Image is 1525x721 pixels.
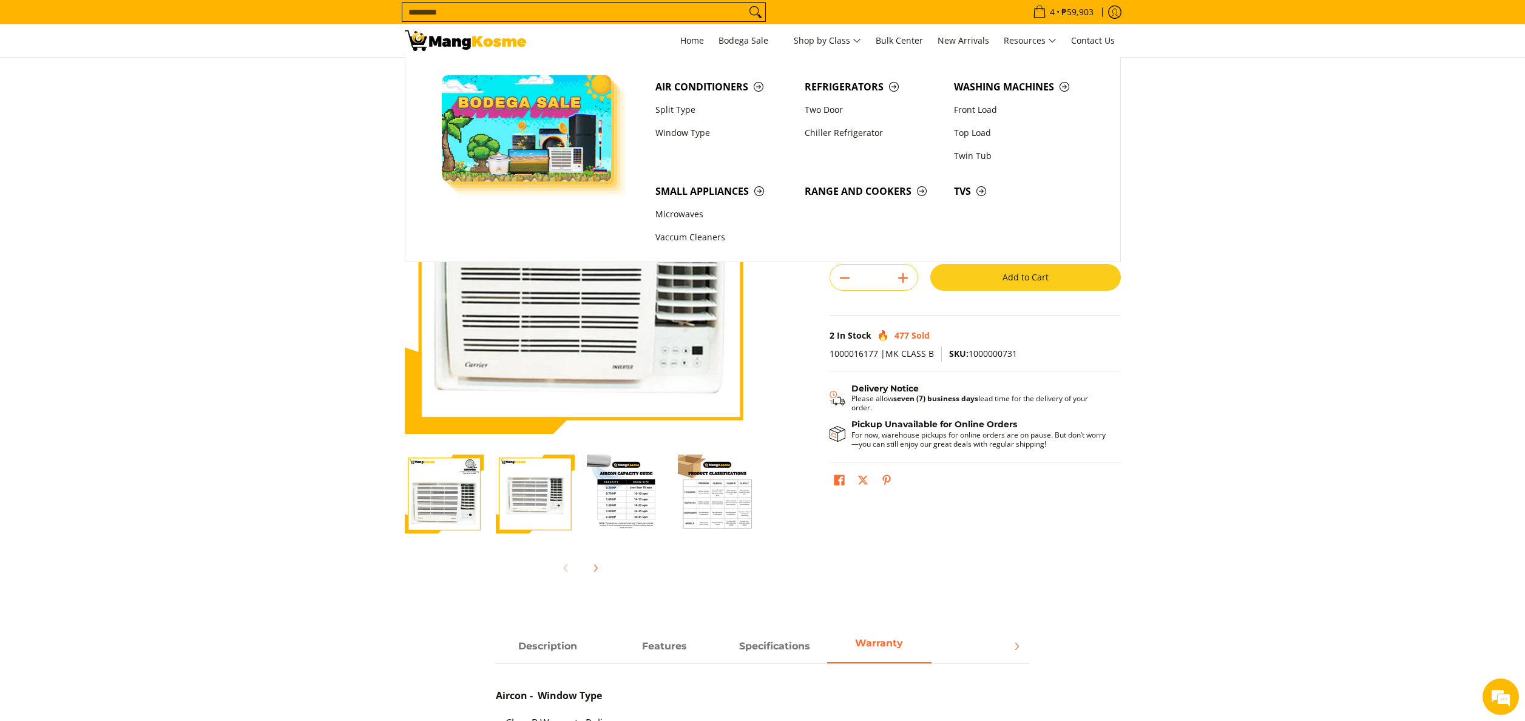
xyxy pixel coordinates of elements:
span: 4 [1048,8,1057,16]
a: Two Door [799,98,948,121]
button: Next [1003,633,1030,660]
nav: Main Menu [538,24,1121,57]
a: Contact Us [1065,24,1121,57]
span: ₱59,903 [1060,8,1095,16]
a: Refrigerators [799,75,948,98]
a: Bodega Sale [712,24,785,57]
a: Shop by Class [788,24,867,57]
a: Twin Tub [948,144,1097,168]
a: Description [496,631,600,663]
a: Split Type [649,98,799,121]
span: Small Appliances [655,184,793,199]
button: Subtract [830,268,859,288]
a: Bulk Center [870,24,929,57]
span: Air Conditioners [655,80,793,95]
a: Washing Machines [948,75,1097,98]
a: TVs [948,180,1097,203]
span: New Arrivals [938,35,989,46]
a: Chiller Refrigerator [799,121,948,144]
a: Small Appliances [649,180,799,203]
span: 1000000731 [949,348,1017,359]
a: Resources [998,24,1063,57]
span: Range and Cookers [805,184,942,199]
button: Add to Cart [930,264,1121,291]
span: 1000016177 |MK CLASS B [830,348,934,359]
strong: Delivery Notice [851,383,919,394]
span: Description [496,635,600,657]
span: Washing Machines [954,80,1091,95]
img: Bodega Sale [442,75,612,181]
a: Share on Facebook [831,472,848,492]
span: TVs [954,184,1091,199]
span: Contact Us [1071,35,1115,46]
a: Description 2 [723,631,827,663]
img: Carrier 1.00 HP Remote Window-Type Inverter Air Conditioner (Class B)-3 [587,455,666,533]
strong: Aircon - Window Type [496,689,602,702]
span: Bodega Sale [719,33,779,49]
a: Vaccum Cleaners [649,226,799,249]
a: Description 1 [612,631,717,663]
span: • [1029,5,1097,19]
a: Front Load [948,98,1097,121]
span: Bulk Center [876,35,923,46]
button: Shipping & Delivery [830,384,1109,413]
a: Microwaves [649,203,799,226]
strong: seven (7) business days [893,393,978,404]
span: Features [612,635,717,657]
span: Warranty [827,635,932,657]
span: 2 [830,330,834,341]
button: Add [888,268,918,288]
span: SKU: [949,348,969,359]
span: Sold [911,330,930,341]
img: Carrier 1.00 HP Remote Window-Type Inverter Air Conditioner (Class B)-1 [405,455,484,533]
a: Top Load [948,121,1097,144]
strong: Pickup Unavailable for Online Orders [851,419,1017,430]
a: New Arrivals [932,24,995,57]
span: Specifications [723,635,827,657]
p: For now, warehouse pickups for online orders are on pause. But don’t worry—you can still enjoy ou... [851,430,1109,449]
a: Window Type [649,121,799,144]
a: Description 4 [938,631,1042,663]
a: Home [674,24,710,57]
span: Shop by Class [794,33,861,49]
span: Resources [1004,33,1057,49]
span: In Stock [837,330,871,341]
a: Air Conditioners [649,75,799,98]
a: Description 3 [827,631,932,663]
p: Please allow lead time for the delivery of your order. [851,394,1109,412]
button: Search [746,3,765,21]
img: Carrier 1 HP Remote Window-Type Inverter Aircon (Class B) l Mang Kosme [405,30,526,51]
a: Pin on Pinterest [878,472,895,492]
a: Range and Cookers [799,180,948,203]
a: Post on X [854,472,871,492]
span: Refrigerators [805,80,942,95]
button: Next [582,555,609,581]
img: Carrier 1.00 HP Remote Window-Type Inverter Air Conditioner (Class B)-2 [496,455,575,533]
img: Carrier 1.00 HP Remote Window-Type Inverter Air Conditioner (Class B)-4 [678,455,757,533]
span: 477 [894,330,909,341]
span: Home [680,35,704,46]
